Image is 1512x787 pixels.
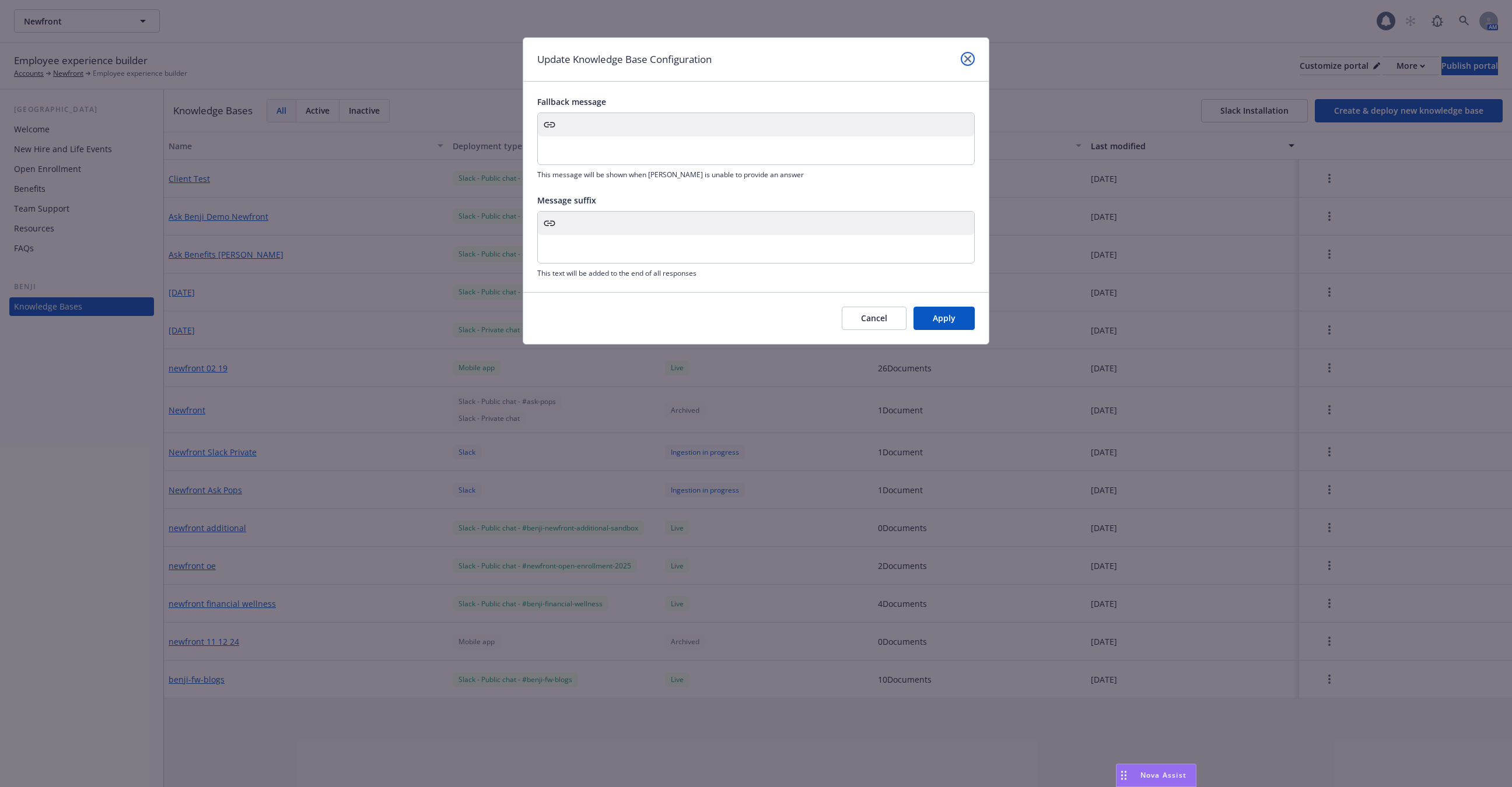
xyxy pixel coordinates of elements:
span: This message will be shown when [PERSON_NAME] is unable to provide an answer [537,170,975,180]
h1: Update Knowledge Base Configuration [537,52,712,67]
span: Nova Assist [1140,770,1186,780]
button: Create link [541,215,558,231]
span: Message suffix [537,195,596,206]
a: close [961,52,975,66]
span: This text will be added to the end of all responses [537,268,975,278]
div: editable markdown [538,235,974,263]
button: Cancel [842,307,907,330]
div: Drag to move [1116,764,1131,786]
span: Fallback message [537,96,606,107]
button: Nova Assist [1116,764,1196,787]
div: editable markdown [538,136,974,164]
button: Create link [541,117,558,133]
button: Apply [914,307,975,330]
